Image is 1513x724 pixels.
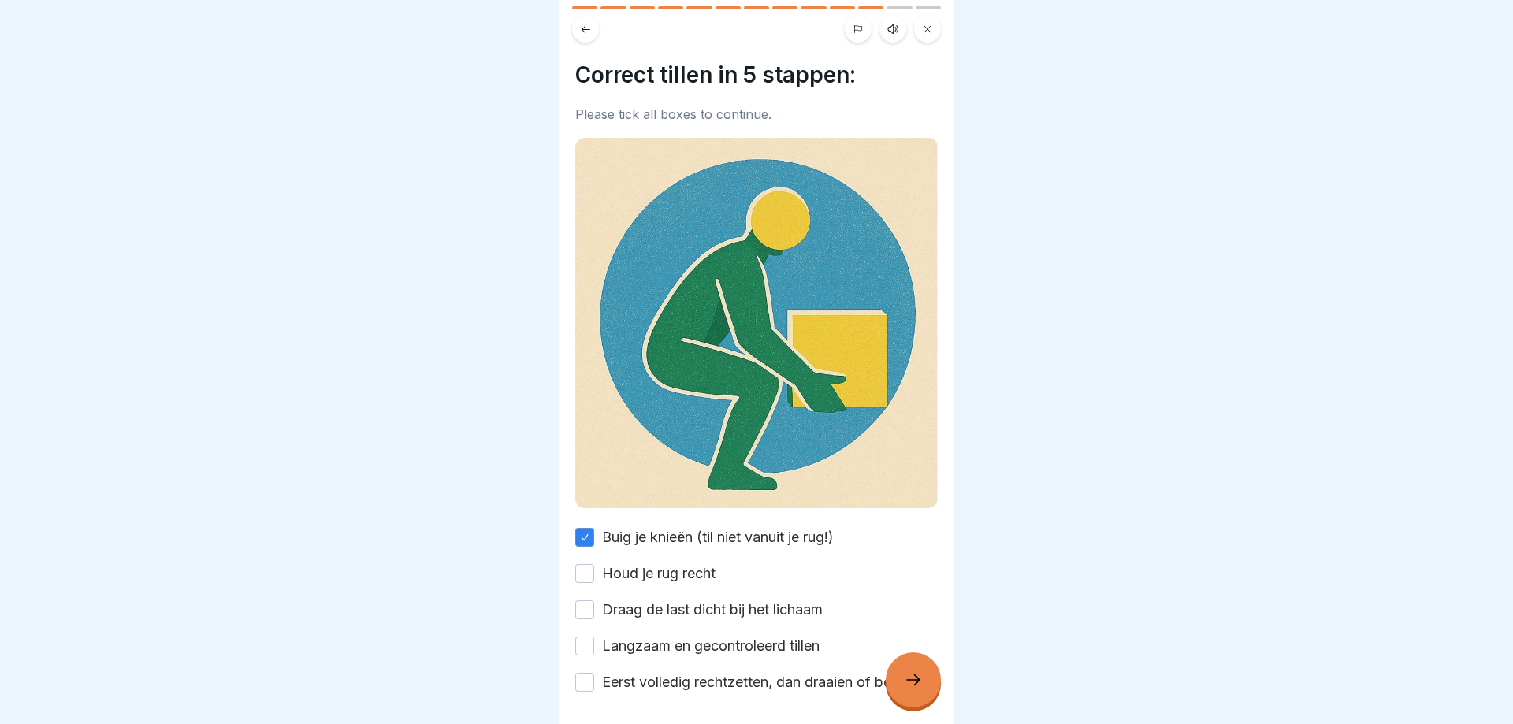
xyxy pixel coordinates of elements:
[602,636,820,656] label: Langzaam en gecontroleerd tillen
[602,563,716,584] label: Houd je rug recht
[575,61,938,88] h4: Correct tillen in 5 stappen:
[602,527,834,548] label: Buig je knieën (til niet vanuit je rug!)
[602,600,823,620] label: Draag de last dicht bij het lichaam
[575,107,938,122] div: Please tick all boxes to continue.
[602,672,935,692] label: Eerst volledig rechtzetten, dan draaien of bewegen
